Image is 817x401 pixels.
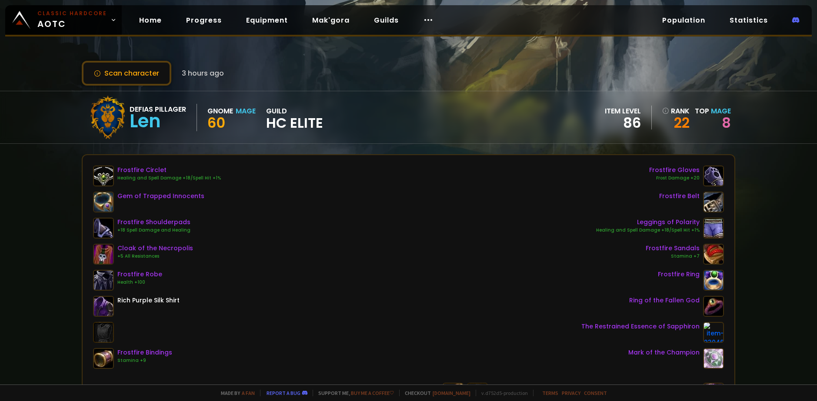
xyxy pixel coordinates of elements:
[596,218,700,227] div: Leggings of Polarity
[266,116,323,129] span: HC Elite
[629,296,700,305] div: Ring of the Fallen God
[605,116,641,129] div: 86
[703,218,724,239] img: item-23070
[649,166,700,175] div: Frostfire Gloves
[723,11,775,29] a: Statistics
[662,383,700,392] div: Doomfinger
[605,106,641,116] div: item level
[93,244,114,265] img: item-23050
[695,106,731,116] div: Top
[596,227,700,234] div: Healing and Spell Damage +18/Spell Hit +1%
[117,357,172,364] div: Stamina +9
[117,253,193,260] div: +5 All Resistances
[367,11,406,29] a: Guilds
[117,270,162,279] div: Frostfire Robe
[305,11,357,29] a: Mak'gora
[130,104,186,115] div: Defias Pillager
[93,348,114,369] img: item-22503
[703,166,724,186] img: item-22501
[117,296,180,305] div: Rich Purple Silk Shirt
[130,115,186,128] div: Len
[562,390,580,396] a: Privacy
[117,348,172,357] div: Frostfire Bindings
[584,390,607,396] a: Consent
[179,11,229,29] a: Progress
[117,218,190,227] div: Frostfire Shoulderpads
[476,390,528,396] span: v. d752d5 - production
[646,253,700,260] div: Stamina +7
[117,166,221,175] div: Frostfire Circlet
[93,166,114,186] img: item-22498
[646,244,700,253] div: Frostfire Sandals
[703,322,724,343] img: item-23046
[207,113,225,133] span: 60
[703,296,724,317] img: item-21709
[82,61,171,86] button: Scan character
[399,390,470,396] span: Checkout
[659,192,700,201] div: Frostfire Belt
[117,244,193,253] div: Cloak of the Necropolis
[433,390,470,396] a: [DOMAIN_NAME]
[239,11,295,29] a: Equipment
[649,175,700,182] div: Frost Damage +20
[351,390,394,396] a: Buy me a coffee
[216,390,255,396] span: Made by
[266,106,323,129] div: guild
[93,192,114,212] img: item-23057
[655,11,712,29] a: Population
[662,116,690,129] a: 22
[703,244,724,265] img: item-22500
[313,390,394,396] span: Support me,
[242,390,255,396] a: a fan
[267,390,300,396] a: Report a bug
[182,68,224,79] span: 3 hours ago
[628,348,700,357] div: Mark of the Champion
[662,106,690,116] div: rank
[93,296,114,317] img: item-4335
[37,10,107,17] small: Classic Hardcore
[93,270,114,291] img: item-22496
[117,227,190,234] div: +18 Spell Damage and Healing
[5,5,122,35] a: Classic HardcoreAOTC
[236,106,256,116] div: Mage
[207,106,233,116] div: Gnome
[703,270,724,291] img: item-23062
[711,106,731,116] span: Mage
[542,390,558,396] a: Terms
[330,383,439,392] div: Atiesh, Greatstaff of the Guardian
[581,322,700,331] div: The Restrained Essence of Sapphiron
[117,192,204,201] div: Gem of Trapped Innocents
[132,11,169,29] a: Home
[37,10,107,30] span: AOTC
[117,279,162,286] div: Health +100
[703,348,724,369] img: item-23207
[117,175,221,182] div: Healing and Spell Damage +18/Spell Hit +1%
[93,218,114,239] img: item-22499
[722,113,731,133] a: 8
[658,270,700,279] div: Frostfire Ring
[703,192,724,212] img: item-22502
